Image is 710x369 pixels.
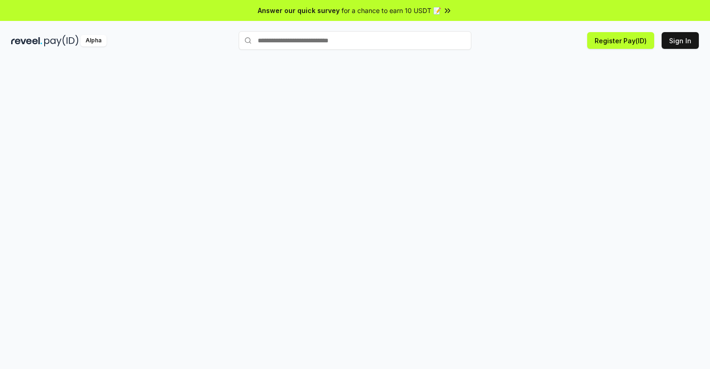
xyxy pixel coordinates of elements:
[587,32,654,49] button: Register Pay(ID)
[662,32,699,49] button: Sign In
[258,6,340,15] span: Answer our quick survey
[44,35,79,47] img: pay_id
[80,35,107,47] div: Alpha
[11,35,42,47] img: reveel_dark
[342,6,441,15] span: for a chance to earn 10 USDT 📝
